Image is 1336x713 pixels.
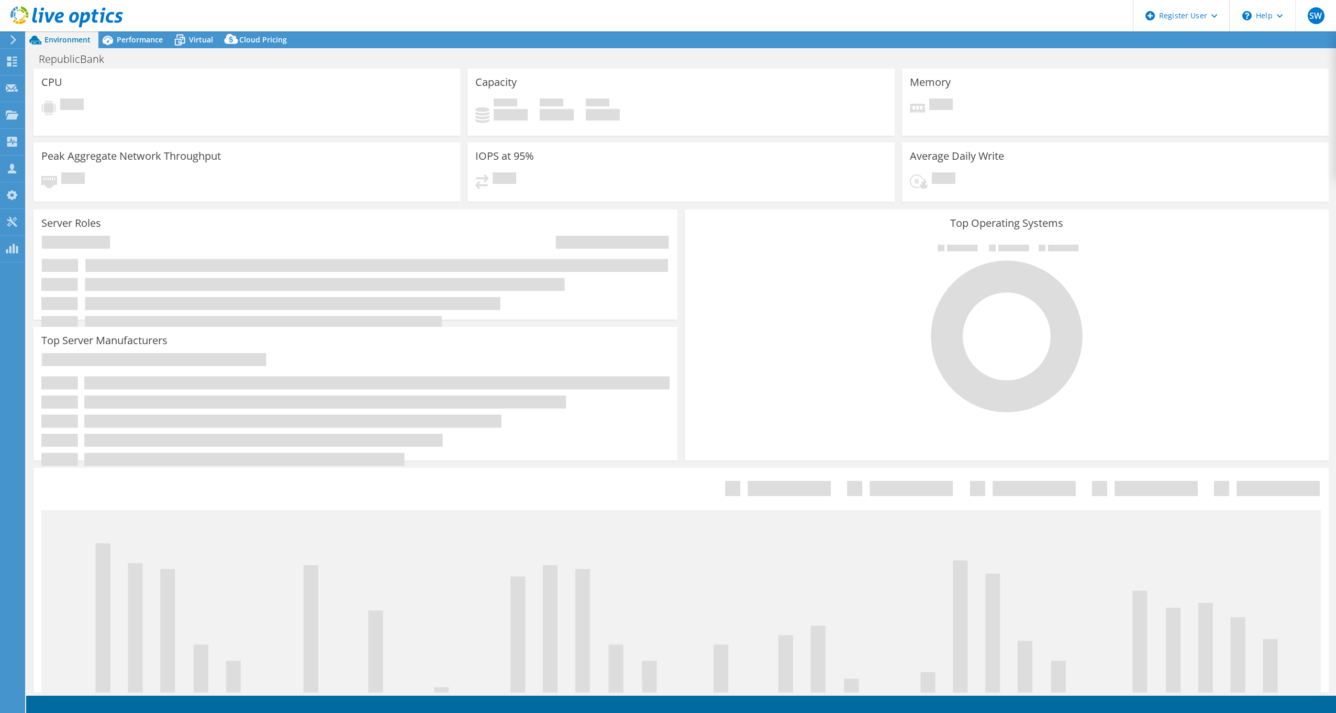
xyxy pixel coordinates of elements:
[117,35,163,45] span: Performance
[494,98,517,109] span: Used
[693,217,1321,229] h3: Top Operating Systems
[239,35,287,45] span: Cloud Pricing
[494,109,528,120] h4: 0 GiB
[41,76,62,88] h3: CPU
[540,109,574,120] h4: 0 GiB
[910,150,1004,162] h3: Average Daily Write
[44,35,91,45] span: Environment
[586,98,609,109] span: Total
[493,172,516,187] span: Pending
[910,76,951,88] h3: Memory
[60,98,84,113] span: Pending
[932,172,955,187] span: Pending
[586,109,620,120] h4: 0 GiB
[929,98,953,113] span: Pending
[475,76,517,88] h3: Capacity
[1242,11,1252,20] svg: \n
[41,150,221,162] h3: Peak Aggregate Network Throughput
[1308,7,1324,24] span: SW
[475,150,534,162] h3: IOPS at 95%
[189,35,213,45] span: Virtual
[41,217,101,229] h3: Server Roles
[34,53,120,65] h1: RepublicBank
[61,172,85,187] span: Pending
[540,98,563,109] span: Free
[41,335,168,346] h3: Top Server Manufacturers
